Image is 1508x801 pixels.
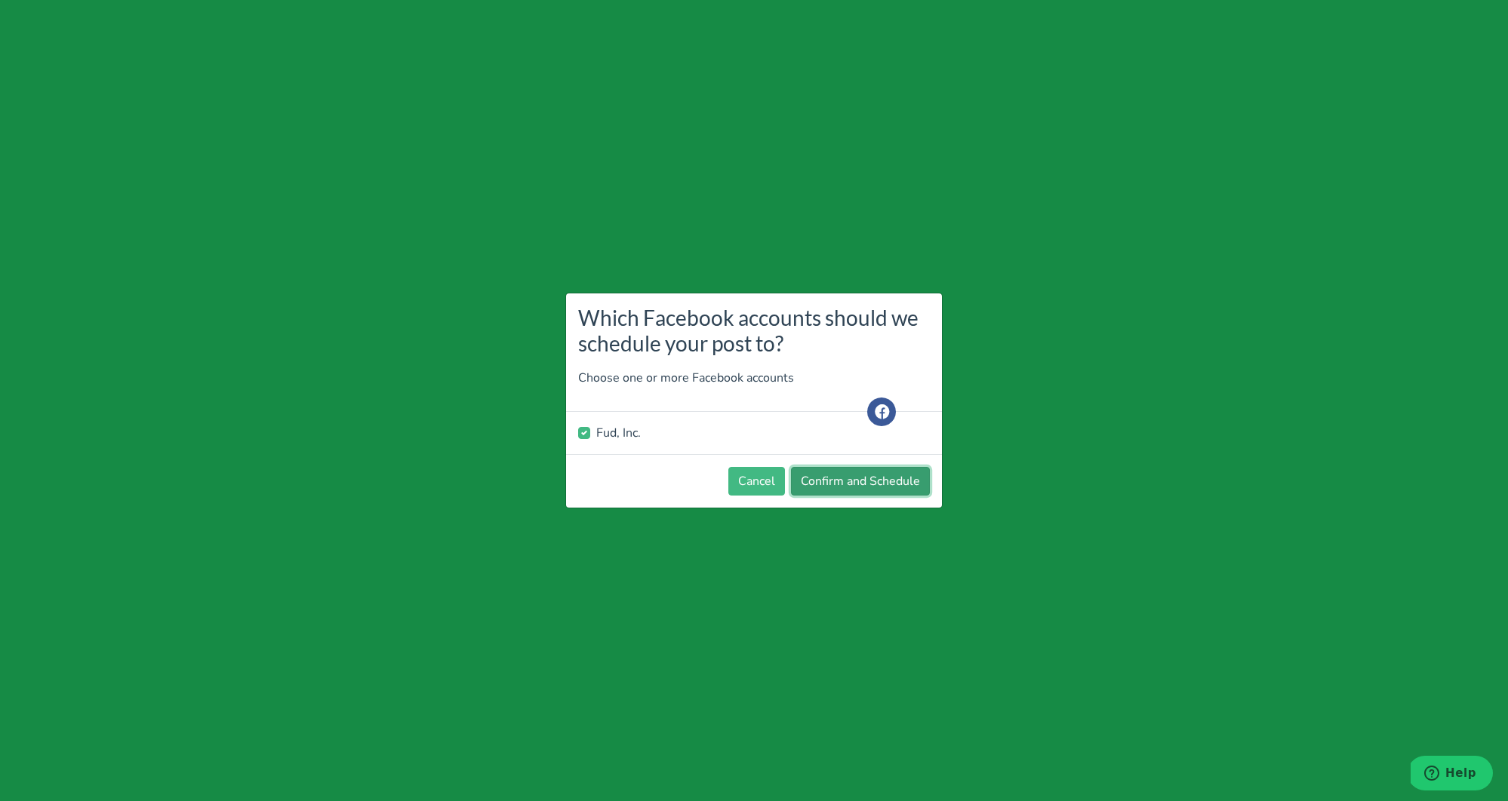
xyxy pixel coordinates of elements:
[578,305,930,356] h3: Which Facebook accounts should we schedule your post to?
[791,467,930,496] button: Confirm and Schedule
[728,467,785,496] button: Cancel
[1411,756,1493,793] iframe: Opens a widget where you can find more information
[578,369,930,387] p: Choose one or more Facebook accounts
[596,424,641,442] label: Fud, Inc.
